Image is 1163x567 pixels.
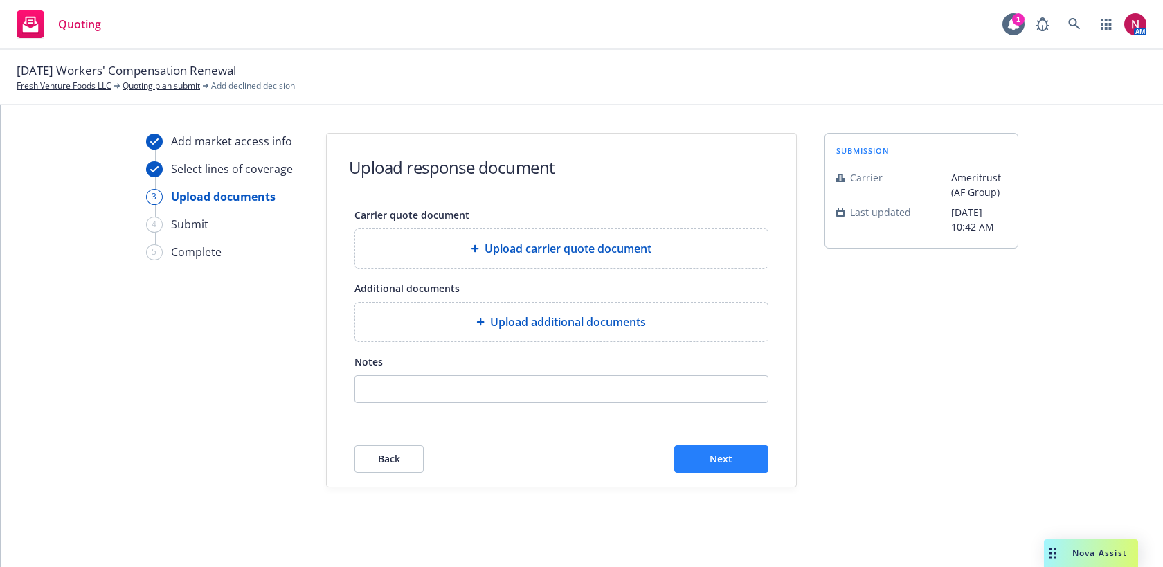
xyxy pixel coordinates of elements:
[1044,539,1061,567] div: Drag to move
[850,205,911,219] span: Last updated
[349,156,555,179] h1: Upload response document
[710,452,732,465] span: Next
[490,314,646,330] span: Upload additional documents
[171,133,292,150] div: Add market access info
[1029,10,1056,38] a: Report a Bug
[171,216,208,233] div: Submit
[354,302,768,342] div: Upload additional documents
[850,170,883,185] span: Carrier
[1072,547,1127,559] span: Nova Assist
[171,244,222,260] div: Complete
[354,208,469,222] span: Carrier quote document
[354,445,424,473] button: Back
[146,189,163,205] div: 3
[17,62,236,80] span: [DATE] Workers' Compensation Renewal
[211,80,295,92] span: Add declined decision
[378,452,400,465] span: Back
[17,80,111,92] a: Fresh Venture Foods LLC
[354,228,768,269] div: Upload carrier quote document
[354,282,460,295] span: Additional documents
[171,161,293,177] div: Select lines of coverage
[1124,13,1146,35] img: photo
[146,217,163,233] div: 4
[1092,10,1120,38] a: Switch app
[1044,539,1138,567] button: Nova Assist
[58,19,101,30] span: Quoting
[123,80,200,92] a: Quoting plan submit
[1012,13,1025,26] div: 1
[485,240,651,257] span: Upload carrier quote document
[11,5,107,44] a: Quoting
[674,445,768,473] button: Next
[951,170,1007,199] span: Ameritrust (AF Group)
[951,205,1007,234] span: [DATE] 10:42 AM
[171,188,276,205] div: Upload documents
[146,244,163,260] div: 5
[1061,10,1088,38] a: Search
[836,145,890,156] span: submission
[354,355,383,368] span: Notes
